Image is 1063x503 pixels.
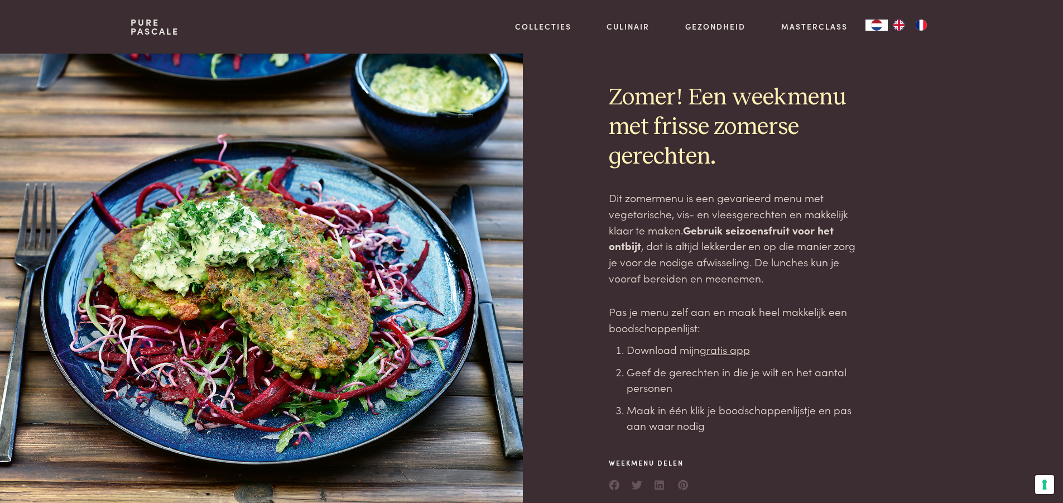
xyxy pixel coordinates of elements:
[781,21,848,32] a: Masterclass
[607,21,650,32] a: Culinair
[609,304,864,336] p: Pas je menu zelf aan en maak heel makkelijk een boodschappenlijst:
[131,18,179,36] a: PurePascale
[609,458,689,468] span: Weekmenu delen
[627,402,864,434] li: Maak in één klik je boodschappenlijstje en pas aan waar nodig
[609,190,864,286] p: Dit zomermenu is een gevarieerd menu met vegetarische, vis- en vleesgerechten en makkelijk klaar ...
[609,83,864,172] h2: Zomer! Een weekmenu met frisse zomerse gerechten.
[910,20,932,31] a: FR
[888,20,910,31] a: EN
[685,21,745,32] a: Gezondheid
[865,20,888,31] a: NL
[700,342,750,357] a: gratis app
[1035,475,1054,494] button: Uw voorkeuren voor toestemming voor trackingtechnologieën
[627,342,864,358] li: Download mijn
[609,222,834,253] strong: Gebruik seizoensfruit voor het ontbijt
[865,20,888,31] div: Language
[888,20,932,31] ul: Language list
[515,21,571,32] a: Collecties
[627,364,864,396] li: Geef de gerechten in die je wilt en het aantal personen
[865,20,932,31] aside: Language selected: Nederlands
